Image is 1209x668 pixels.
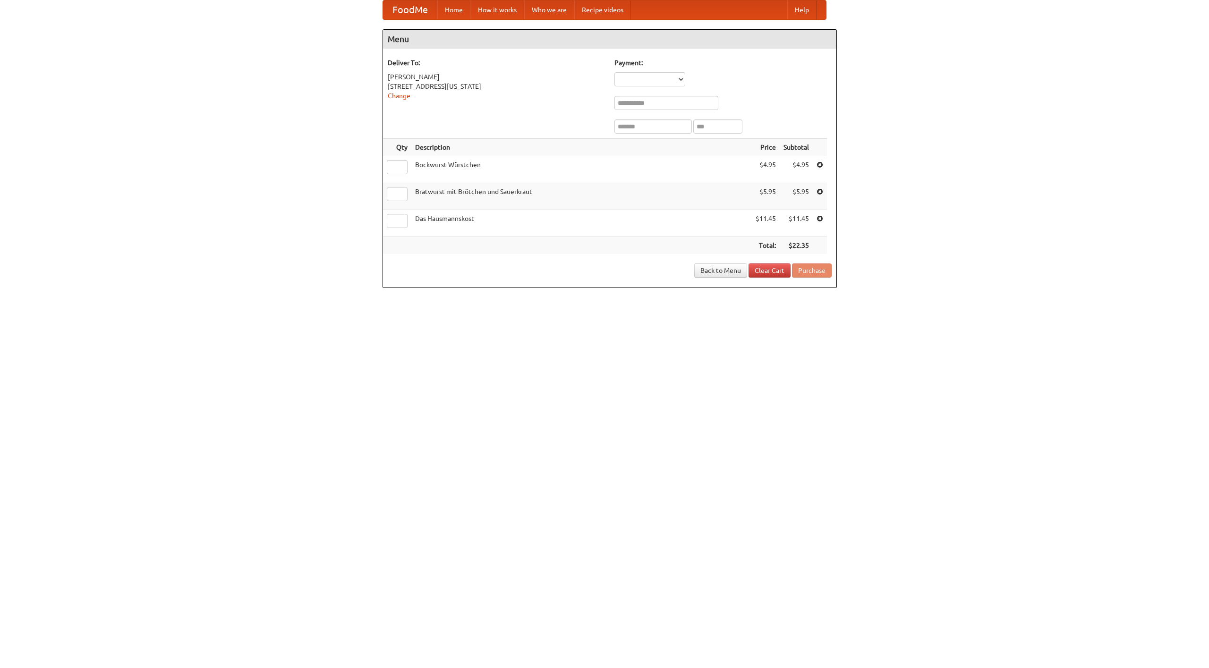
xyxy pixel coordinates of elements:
[411,183,752,210] td: Bratwurst mit Brötchen und Sauerkraut
[752,139,780,156] th: Price
[411,156,752,183] td: Bockwurst Würstchen
[574,0,631,19] a: Recipe videos
[780,183,813,210] td: $5.95
[470,0,524,19] a: How it works
[780,156,813,183] td: $4.95
[388,82,605,91] div: [STREET_ADDRESS][US_STATE]
[787,0,817,19] a: Help
[411,139,752,156] th: Description
[524,0,574,19] a: Who we are
[411,210,752,237] td: Das Hausmannskost
[749,263,791,278] a: Clear Cart
[388,58,605,68] h5: Deliver To:
[752,156,780,183] td: $4.95
[780,210,813,237] td: $11.45
[752,183,780,210] td: $5.95
[383,30,836,49] h4: Menu
[792,263,832,278] button: Purchase
[752,237,780,254] th: Total:
[780,139,813,156] th: Subtotal
[752,210,780,237] td: $11.45
[437,0,470,19] a: Home
[388,92,410,100] a: Change
[388,72,605,82] div: [PERSON_NAME]
[383,0,437,19] a: FoodMe
[780,237,813,254] th: $22.35
[614,58,832,68] h5: Payment:
[694,263,747,278] a: Back to Menu
[383,139,411,156] th: Qty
